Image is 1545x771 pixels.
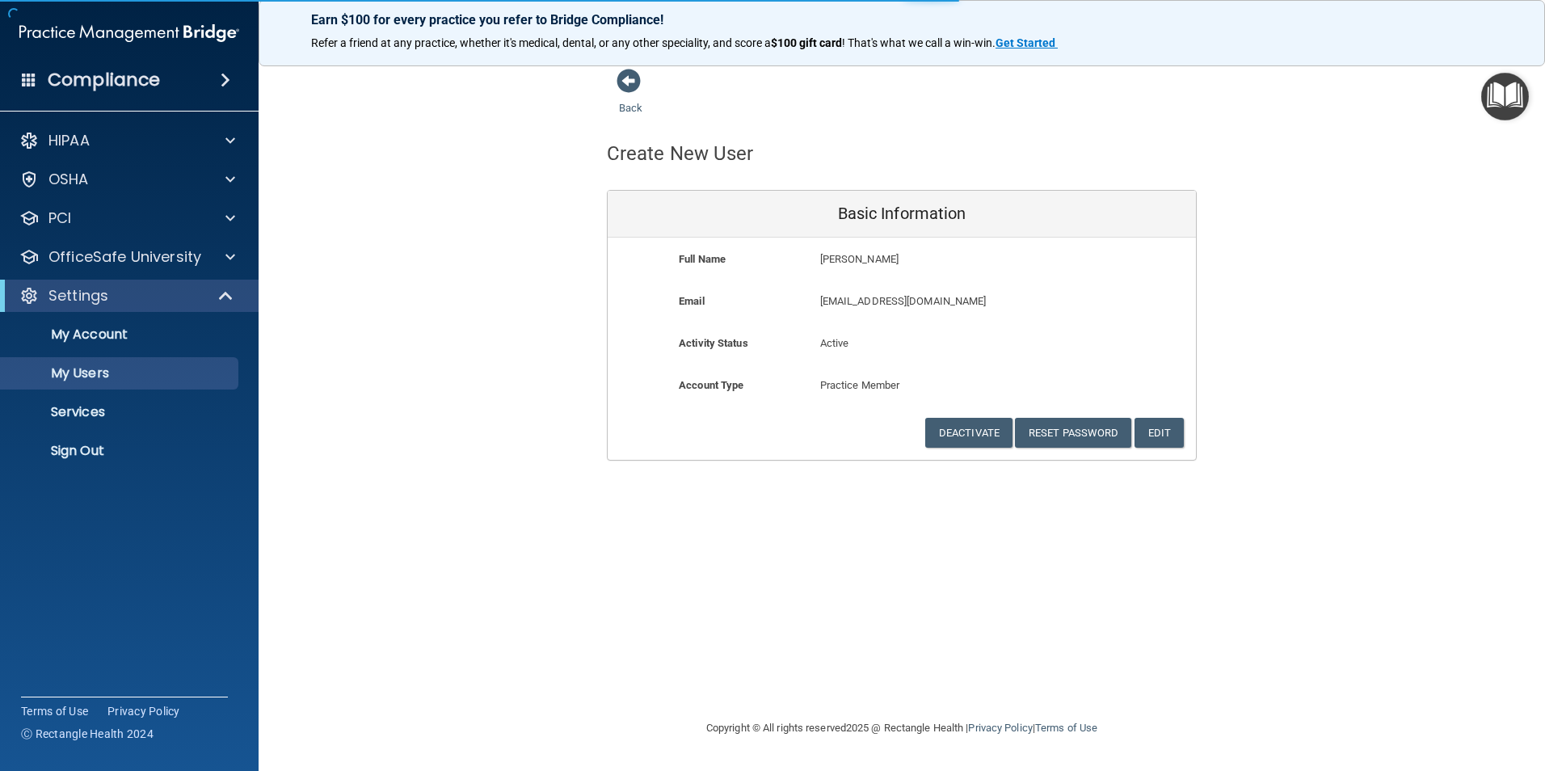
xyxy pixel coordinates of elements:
p: My Account [11,327,231,343]
button: Open Resource Center [1481,73,1529,120]
a: OfficeSafe University [19,247,235,267]
p: PCI [48,209,71,228]
b: Email [679,295,705,307]
button: Edit [1135,418,1184,448]
p: Sign Out [11,443,231,459]
p: OfficeSafe University [48,247,201,267]
p: HIPAA [48,131,90,150]
a: Privacy Policy [968,722,1032,734]
a: Terms of Use [21,703,88,719]
b: Activity Status [679,337,748,349]
span: ! That's what we call a win-win. [842,36,996,49]
p: Earn $100 for every practice you refer to Bridge Compliance! [311,12,1492,27]
a: Get Started [996,36,1058,49]
button: Deactivate [925,418,1012,448]
div: Copyright © All rights reserved 2025 @ Rectangle Health | | [607,702,1197,754]
b: Full Name [679,253,726,265]
a: Settings [19,286,234,305]
strong: $100 gift card [771,36,842,49]
span: Ⓒ Rectangle Health 2024 [21,726,154,742]
a: Privacy Policy [107,703,180,719]
p: Services [11,404,231,420]
a: PCI [19,209,235,228]
a: HIPAA [19,131,235,150]
p: Practice Member [820,376,984,395]
a: OSHA [19,170,235,189]
a: Terms of Use [1035,722,1097,734]
b: Account Type [679,379,743,391]
p: [EMAIL_ADDRESS][DOMAIN_NAME] [820,292,1078,311]
h4: Compliance [48,69,160,91]
p: OSHA [48,170,89,189]
strong: Get Started [996,36,1055,49]
h4: Create New User [607,143,754,164]
a: Back [619,82,642,114]
button: Reset Password [1015,418,1131,448]
p: [PERSON_NAME] [820,250,1078,269]
span: Refer a friend at any practice, whether it's medical, dental, or any other speciality, and score a [311,36,771,49]
img: PMB logo [19,17,239,49]
p: Settings [48,286,108,305]
p: My Users [11,365,231,381]
div: Basic Information [608,191,1196,238]
p: Active [820,334,984,353]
